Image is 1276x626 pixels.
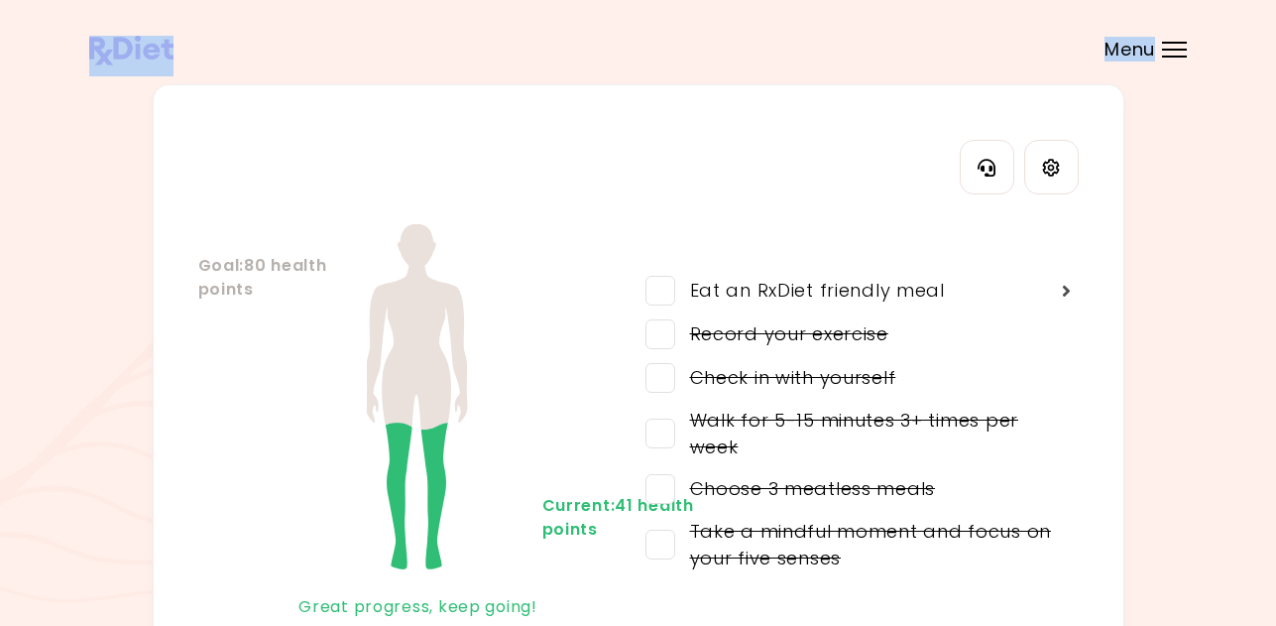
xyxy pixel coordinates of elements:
div: Great progress, keep going! [198,591,638,623]
a: Settings [1024,140,1079,194]
div: Take a mindful moment and focus on your five senses [675,518,1054,571]
img: RxDiet [89,36,174,65]
div: Choose 3 meatless meals [675,475,936,502]
div: Eat an RxDiet friendly meal [675,277,945,304]
div: Record your exercise [675,320,888,347]
span: Menu [1104,41,1155,59]
div: Current : 41 health points [542,494,622,542]
div: Check in with yourself [675,364,896,391]
button: Contact Information [960,140,1014,194]
div: Goal : 80 health points [198,254,278,302]
div: Walk for 5-15 minutes 3+ times per week [675,407,1054,460]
